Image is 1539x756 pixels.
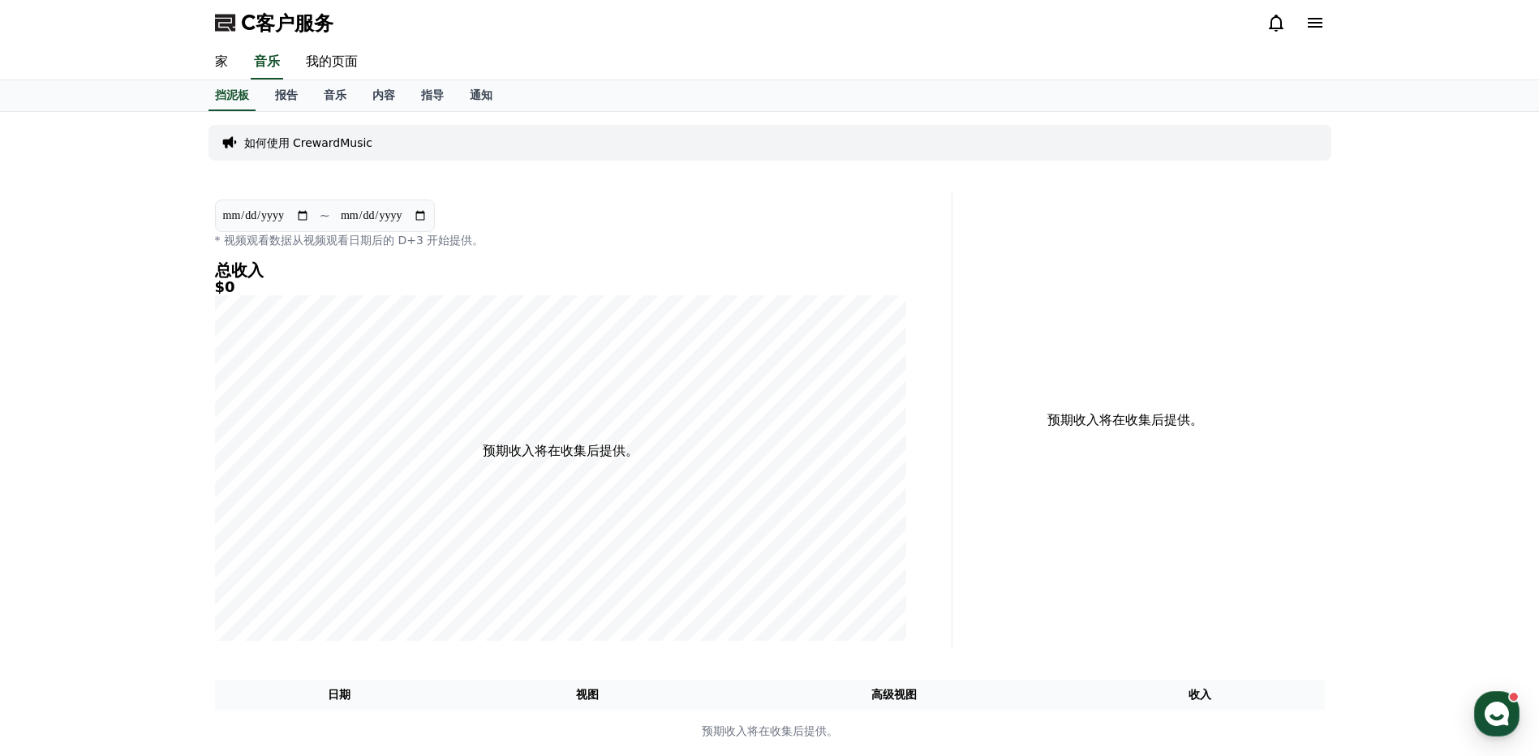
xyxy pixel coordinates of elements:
[244,135,373,151] a: 如何使用 CrewardMusic
[711,680,1076,710] th: 高级视图
[262,80,311,111] a: 报告
[215,261,906,279] h4: 总收入
[1076,680,1324,710] th: 收入
[215,232,906,248] p: * 视频观看数据从视频观看日期后的 D+3 开始提供。
[463,680,711,710] th: 视图
[457,80,505,111] a: 通知
[202,45,241,79] a: 家
[215,10,333,36] a: C客户服务
[215,88,249,101] font: 挡泥板
[965,410,1286,430] p: 预期收入将在收集后提供。
[470,88,492,101] font: 通知
[372,88,395,101] font: 内容
[208,80,256,111] a: 挡泥板
[241,10,333,36] span: C客户服务
[324,88,346,101] font: 音乐
[216,723,1324,740] p: 预期收入将在收集后提供。
[215,279,906,295] h5: $0
[483,441,638,461] p: 预期收入将在收集后提供。
[251,45,283,79] a: 音乐
[275,88,298,101] font: 报告
[359,80,408,111] a: 内容
[293,45,371,79] a: 我的页面
[320,206,330,226] p: ~
[215,680,463,710] th: 日期
[408,80,457,111] a: 指导
[311,80,359,111] a: 音乐
[421,88,444,101] font: 指导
